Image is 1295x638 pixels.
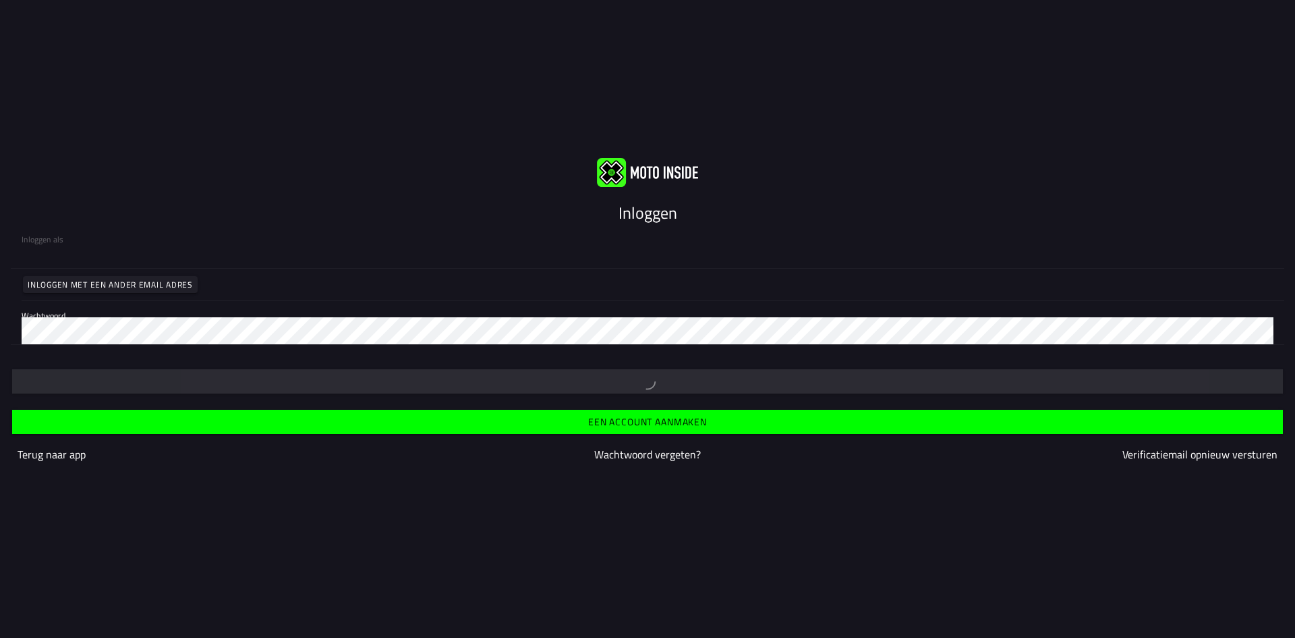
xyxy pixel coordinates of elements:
[594,446,701,462] a: Wachtwoord vergeten?
[1122,446,1277,462] a: Verificatiemail opnieuw versturen
[12,410,1283,434] ion-button: Een account aanmaken
[618,201,677,225] ion-text: Inloggen
[23,276,198,293] ion-button: Inloggen met een ander email adres
[18,446,86,462] a: Terug naar app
